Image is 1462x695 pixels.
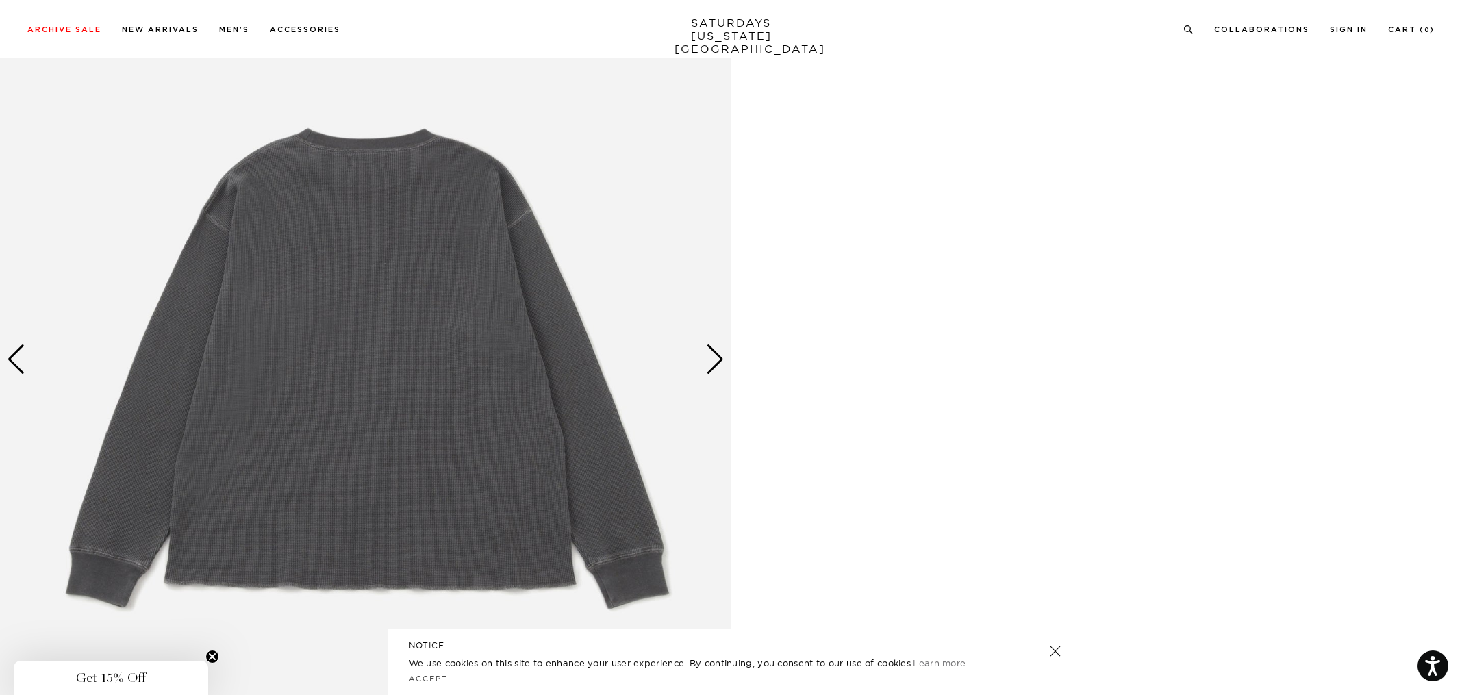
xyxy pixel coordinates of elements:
a: Accept [409,674,449,683]
p: We use cookies on this site to enhance your user experience. By continuing, you consent to our us... [409,656,1005,670]
div: Previous slide [7,344,25,375]
a: Archive Sale [27,26,101,34]
a: Learn more [913,657,966,668]
div: Next slide [706,344,724,375]
a: Sign In [1330,26,1368,34]
a: Accessories [270,26,340,34]
a: New Arrivals [122,26,199,34]
button: Close teaser [205,650,219,664]
a: Men's [219,26,249,34]
div: Get 15% OffClose teaser [14,661,208,695]
a: SATURDAYS[US_STATE][GEOGRAPHIC_DATA] [675,16,787,55]
a: Cart (0) [1388,26,1435,34]
a: Collaborations [1214,26,1309,34]
small: 0 [1424,27,1430,34]
h5: NOTICE [409,640,1054,652]
span: Get 15% Off [76,670,146,686]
